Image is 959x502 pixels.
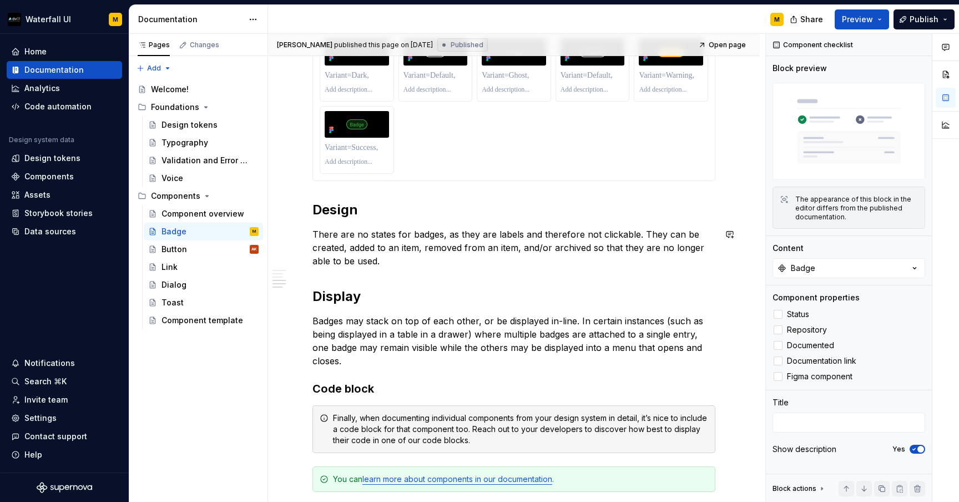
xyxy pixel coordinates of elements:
div: Components [24,171,74,182]
a: Validation and Error Messages [144,152,263,169]
div: Validation and Error Messages [161,155,253,166]
div: Foundations [151,102,199,113]
div: Components [133,187,263,205]
div: Invite team [24,394,68,405]
div: Documentation [24,64,84,76]
a: Settings [7,409,122,427]
div: You can . [333,474,708,485]
div: Block preview [773,63,827,74]
button: Contact support [7,428,122,445]
button: Search ⌘K [7,373,122,390]
div: AK [251,244,257,255]
div: Block actions [773,481,826,496]
div: Analytics [24,83,60,94]
a: learn more about components in our documentation [362,474,552,484]
a: Components [7,168,122,185]
span: Status [787,310,809,319]
div: published this page on [DATE] [334,41,433,49]
button: Notifications [7,354,122,372]
p: Badges may stack on top of each other, or be displayed in-line. In certain instances (such as bei... [312,314,715,368]
span: Documentation link [787,357,856,365]
div: Pages [138,41,170,49]
a: Dialog [144,276,263,294]
button: Waterfall UIM [2,7,127,31]
div: Components [151,190,200,202]
div: Waterfall UI [26,14,71,25]
a: Documentation [7,61,122,79]
a: Component template [144,312,263,329]
p: There are no states for badges, as they are labels and therefore not clickable. They can be creat... [312,228,715,268]
a: Analytics [7,79,122,97]
div: Voice [161,173,183,184]
div: The appearance of this block in the editor differs from the published documentation. [795,195,918,222]
div: M [253,226,256,237]
div: M [774,15,780,24]
span: Share [800,14,823,25]
span: Figma component [787,372,852,381]
a: Data sources [7,223,122,240]
a: Voice [144,169,263,187]
div: Component properties [773,292,860,303]
div: Code automation [24,101,92,112]
div: Link [161,262,178,273]
div: Component template [161,315,243,326]
h2: Display [312,288,715,305]
a: ButtonAK [144,240,263,258]
div: Settings [24,413,57,424]
img: 7a0241b0-c510-47ef-86be-6cc2f0d29437.png [8,13,21,26]
a: BadgeM [144,223,263,240]
span: Publish [910,14,938,25]
div: Notifications [24,358,75,369]
div: Content [773,243,804,254]
div: Documentation [138,14,243,25]
div: Design tokens [161,119,218,130]
div: Badge [161,226,186,237]
a: Typography [144,134,263,152]
span: Open page [709,41,746,49]
div: Data sources [24,226,76,237]
button: Share [784,9,830,29]
label: Yes [892,445,905,454]
a: Invite team [7,391,122,409]
a: Component overview [144,205,263,223]
div: Badge [791,263,815,274]
a: Storybook stories [7,204,122,222]
a: Assets [7,186,122,204]
span: Add [147,64,161,73]
div: Toast [161,297,184,308]
span: [PERSON_NAME] [277,41,332,49]
button: Add [133,61,175,76]
div: Component overview [161,208,244,219]
div: Finally, when documenting individual components from your design system in detail, it’s nice to i... [333,413,708,446]
a: Code automation [7,98,122,116]
div: Contact support [24,431,87,442]
div: Foundations [133,98,263,116]
div: Button [161,244,187,255]
button: Badge [773,258,925,278]
div: Storybook stories [24,208,93,219]
div: Dialog [161,279,186,290]
a: Welcome! [133,81,263,98]
a: Home [7,43,122,61]
a: Open page [695,37,751,53]
div: Title [773,397,789,408]
span: Published [451,41,483,49]
a: Toast [144,294,263,312]
div: Changes [190,41,219,49]
svg: Supernova Logo [37,482,92,493]
button: Publish [894,9,955,29]
a: Design tokens [144,116,263,134]
span: Documented [787,341,834,350]
button: Help [7,446,122,464]
div: Help [24,449,42,460]
a: Link [144,258,263,276]
a: Design tokens [7,149,122,167]
div: M [113,15,118,24]
span: Repository [787,325,827,334]
span: Preview [842,14,873,25]
h2: Design [312,201,715,219]
button: Preview [835,9,889,29]
div: Search ⌘K [24,376,67,387]
div: Home [24,46,47,57]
